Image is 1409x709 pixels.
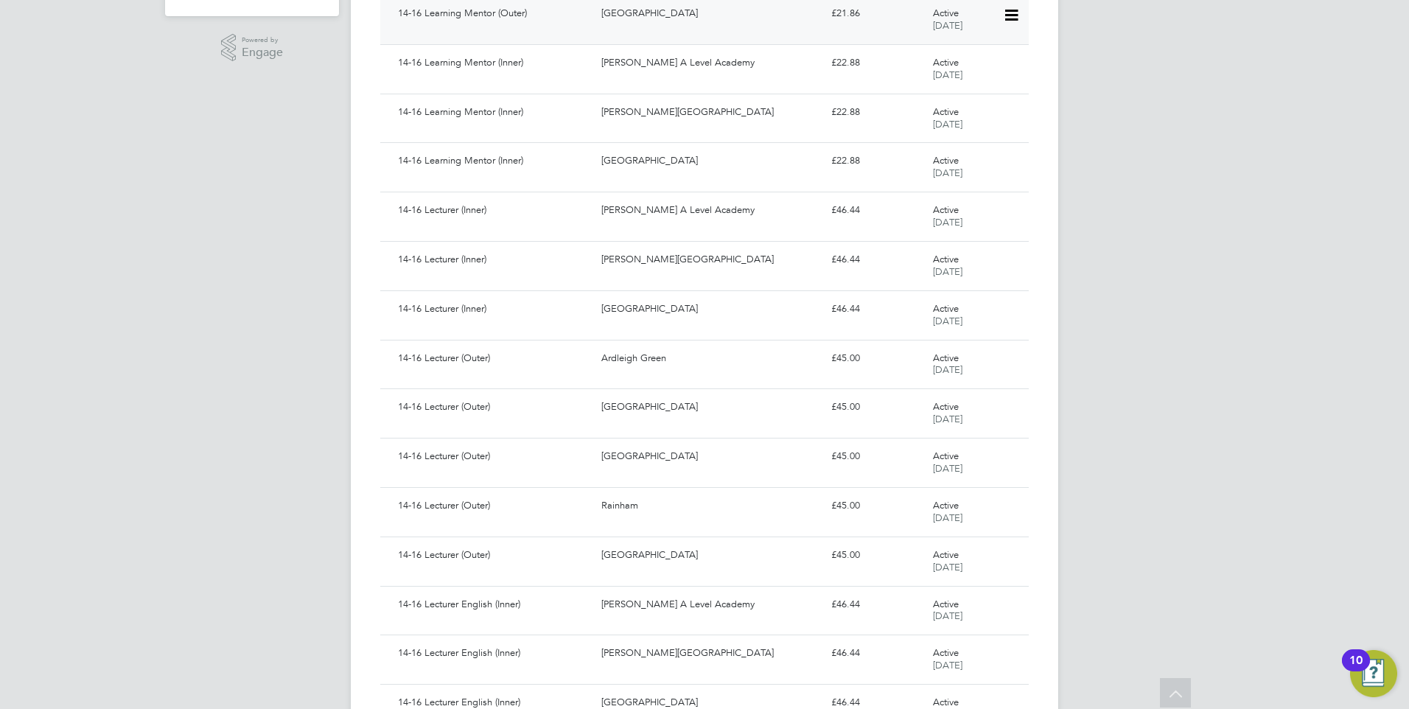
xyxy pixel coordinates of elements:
div: 10 [1349,660,1363,680]
div: [GEOGRAPHIC_DATA] [595,543,825,567]
div: £21.86 [825,1,927,26]
div: £45.00 [825,395,927,419]
span: Active [933,253,959,265]
div: [GEOGRAPHIC_DATA] [595,444,825,469]
div: 14-16 Learning Mentor (Inner) [392,100,595,125]
div: [GEOGRAPHIC_DATA] [595,1,825,26]
span: Active [933,56,959,69]
div: [PERSON_NAME] A Level Academy [595,198,825,223]
div: 14-16 Lecturer (Inner) [392,297,595,321]
span: [DATE] [933,265,962,278]
div: £46.44 [825,297,927,321]
div: Ardleigh Green [595,346,825,371]
div: [PERSON_NAME] A Level Academy [595,593,825,617]
div: 14-16 Lecturer (Outer) [392,395,595,419]
span: [DATE] [933,19,962,32]
span: [DATE] [933,511,962,524]
a: Powered byEngage [221,34,284,62]
span: [DATE] [933,462,962,475]
span: Powered by [242,34,283,46]
div: [PERSON_NAME][GEOGRAPHIC_DATA] [595,248,825,272]
div: 14-16 Learning Mentor (Outer) [392,1,595,26]
div: £45.00 [825,444,927,469]
span: [DATE] [933,69,962,81]
span: Active [933,302,959,315]
button: Open Resource Center, 10 new notifications [1350,650,1397,697]
span: Active [933,400,959,413]
div: £46.44 [825,641,927,666]
div: [PERSON_NAME][GEOGRAPHIC_DATA] [595,100,825,125]
div: 14-16 Learning Mentor (Inner) [392,51,595,75]
div: £46.44 [825,593,927,617]
div: 14-16 Lecturer (Outer) [392,346,595,371]
div: £22.88 [825,100,927,125]
span: [DATE] [933,610,962,622]
div: [GEOGRAPHIC_DATA] [595,149,825,173]
div: £45.00 [825,494,927,518]
span: Active [933,696,959,708]
div: 14-16 Lecturer (Inner) [392,198,595,223]
span: Active [933,154,959,167]
span: [DATE] [933,413,962,425]
div: £46.44 [825,198,927,223]
span: Active [933,646,959,659]
div: [PERSON_NAME][GEOGRAPHIC_DATA] [595,641,825,666]
div: £45.00 [825,346,927,371]
div: 14-16 Lecturer (Outer) [392,543,595,567]
span: [DATE] [933,216,962,228]
div: £45.00 [825,543,927,567]
div: [GEOGRAPHIC_DATA] [595,297,825,321]
span: Active [933,105,959,118]
span: [DATE] [933,315,962,327]
span: [DATE] [933,561,962,573]
span: Engage [242,46,283,59]
div: [GEOGRAPHIC_DATA] [595,395,825,419]
div: 14-16 Lecturer English (Inner) [392,593,595,617]
span: Active [933,352,959,364]
div: £22.88 [825,51,927,75]
span: [DATE] [933,363,962,376]
div: [PERSON_NAME] A Level Academy [595,51,825,75]
div: 14-16 Lecturer (Outer) [392,494,595,518]
span: Active [933,548,959,561]
div: 14-16 Lecturer (Outer) [392,444,595,469]
div: 14-16 Learning Mentor (Inner) [392,149,595,173]
span: [DATE] [933,118,962,130]
span: Active [933,450,959,462]
span: Active [933,598,959,610]
span: Active [933,203,959,216]
span: Active [933,499,959,511]
div: £22.88 [825,149,927,173]
span: Active [933,7,959,19]
div: £46.44 [825,248,927,272]
span: [DATE] [933,659,962,671]
div: 14-16 Lecturer (Inner) [392,248,595,272]
div: 14-16 Lecturer English (Inner) [392,641,595,666]
div: Rainham [595,494,825,518]
span: [DATE] [933,167,962,179]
